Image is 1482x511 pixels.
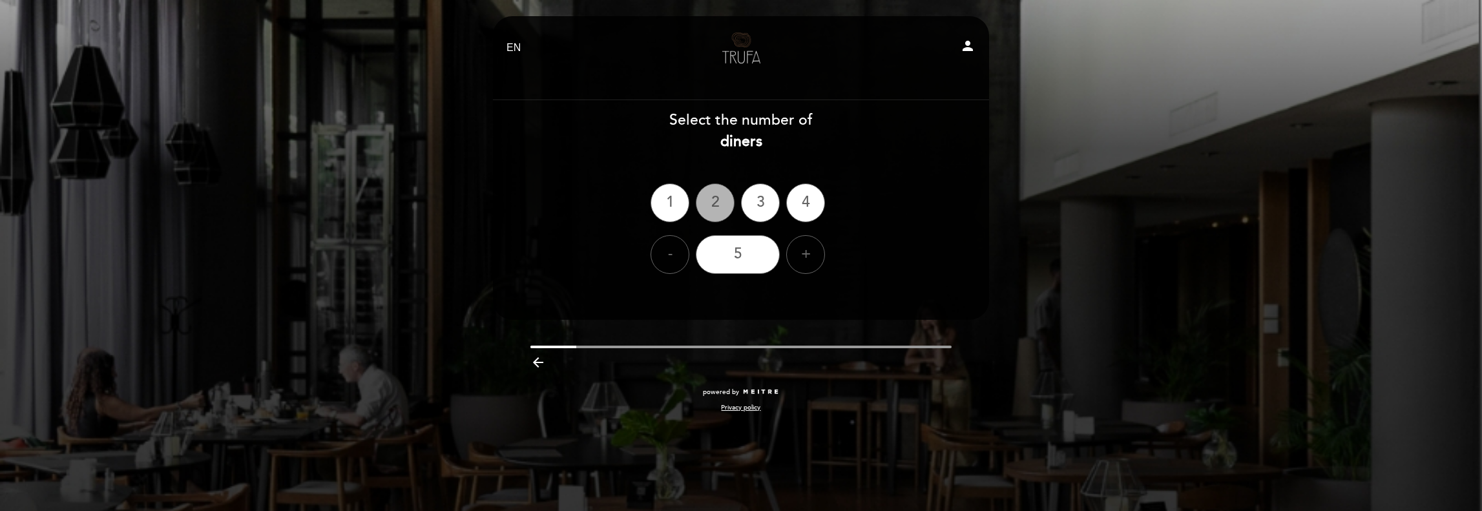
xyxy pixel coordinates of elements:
[696,235,780,274] div: 5
[960,38,976,54] i: person
[651,235,689,274] div: -
[492,110,990,152] div: Select the number of
[721,403,760,412] a: Privacy policy
[703,388,739,397] span: powered by
[530,355,546,370] i: arrow_backward
[651,183,689,222] div: 1
[696,183,735,222] div: 2
[742,389,779,395] img: MEITRE
[703,388,779,397] a: powered by
[786,235,825,274] div: +
[720,132,762,151] b: diners
[660,30,822,66] a: Trufa [PERSON_NAME]
[741,183,780,222] div: 3
[786,183,825,222] div: 4
[960,38,976,58] button: person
